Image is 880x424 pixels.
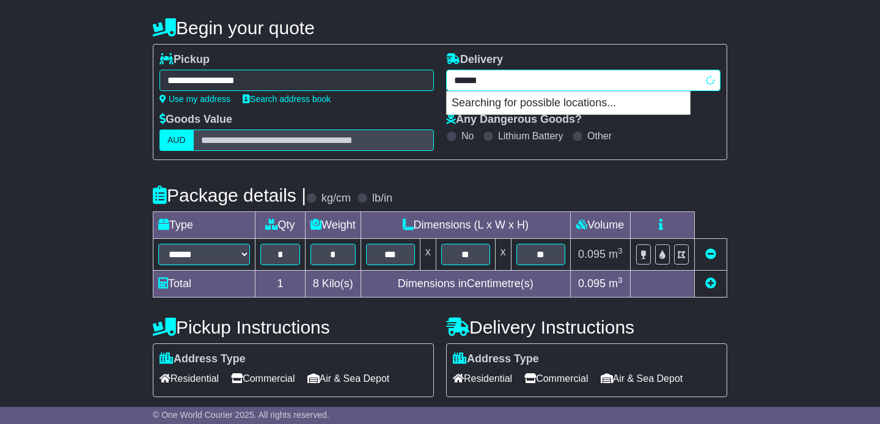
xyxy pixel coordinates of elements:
[609,277,623,290] span: m
[153,410,329,420] span: © One World Courier 2025. All rights reserved.
[601,369,683,388] span: Air & Sea Depot
[420,239,436,271] td: x
[524,369,588,388] span: Commercial
[313,277,319,290] span: 8
[578,248,606,260] span: 0.095
[159,94,230,104] a: Use my address
[159,53,210,67] label: Pickup
[570,212,630,239] td: Volume
[609,248,623,260] span: m
[255,271,306,298] td: 1
[361,271,570,298] td: Dimensions in Centimetre(s)
[306,271,361,298] td: Kilo(s)
[446,53,503,67] label: Delivery
[307,369,390,388] span: Air & Sea Depot
[446,317,727,337] h4: Delivery Instructions
[447,92,690,115] p: Searching for possible locations...
[453,353,539,366] label: Address Type
[578,277,606,290] span: 0.095
[321,192,351,205] label: kg/cm
[306,212,361,239] td: Weight
[453,369,512,388] span: Residential
[159,113,232,126] label: Goods Value
[587,130,612,142] label: Other
[255,212,306,239] td: Qty
[243,94,331,104] a: Search address book
[153,271,255,298] td: Total
[159,369,219,388] span: Residential
[498,130,563,142] label: Lithium Battery
[361,212,570,239] td: Dimensions (L x W x H)
[705,248,716,260] a: Remove this item
[495,239,511,271] td: x
[446,113,582,126] label: Any Dangerous Goods?
[446,70,721,91] typeahead: Please provide city
[618,276,623,285] sup: 3
[159,130,194,151] label: AUD
[153,317,434,337] h4: Pickup Instructions
[372,192,392,205] label: lb/in
[159,353,246,366] label: Address Type
[153,18,727,38] h4: Begin your quote
[461,130,474,142] label: No
[153,185,306,205] h4: Package details |
[618,246,623,255] sup: 3
[705,277,716,290] a: Add new item
[153,212,255,239] td: Type
[231,369,295,388] span: Commercial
